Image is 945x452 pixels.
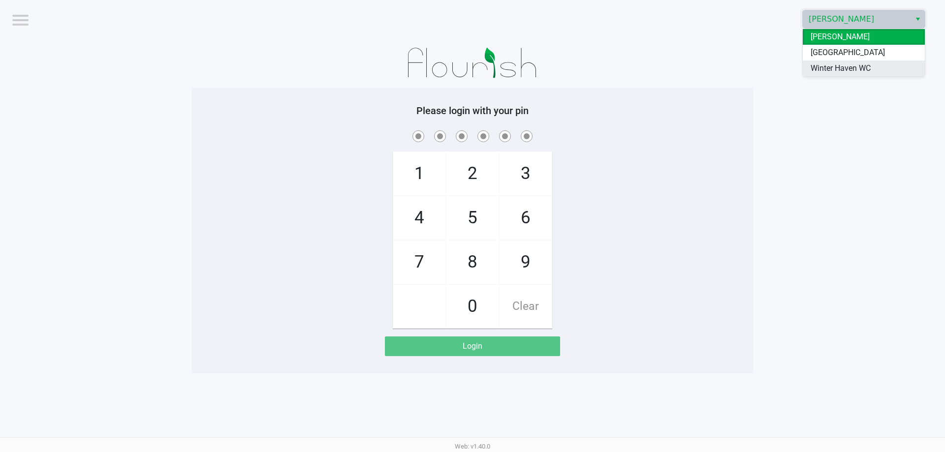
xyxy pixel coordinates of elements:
span: 2 [446,152,499,195]
span: 1 [393,152,445,195]
span: [PERSON_NAME] [811,31,870,43]
span: [GEOGRAPHIC_DATA] [811,47,885,59]
span: 6 [500,196,552,240]
span: [PERSON_NAME] [809,13,905,25]
button: Select [911,10,925,28]
span: 9 [500,241,552,284]
span: Clear [500,285,552,328]
span: Web: v1.40.0 [455,443,490,450]
span: 0 [446,285,499,328]
span: 3 [500,152,552,195]
span: Winter Haven WC [811,62,871,74]
span: 7 [393,241,445,284]
span: 5 [446,196,499,240]
h5: Please login with your pin [199,105,746,117]
span: 8 [446,241,499,284]
span: 4 [393,196,445,240]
